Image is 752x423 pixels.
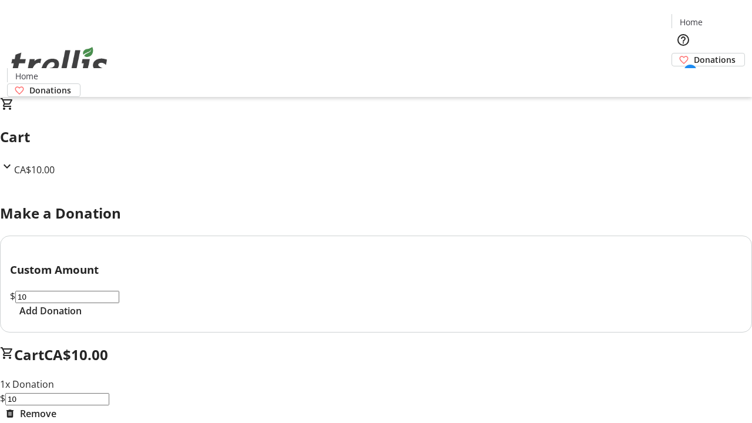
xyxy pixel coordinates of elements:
a: Donations [7,83,80,97]
a: Home [8,70,45,82]
a: Home [672,16,710,28]
span: Donations [29,84,71,96]
button: Add Donation [10,304,91,318]
span: Donations [694,53,736,66]
span: Remove [20,407,56,421]
span: Home [680,16,703,28]
span: CA$10.00 [14,163,55,176]
span: Home [15,70,38,82]
input: Donation Amount [15,291,119,303]
span: CA$10.00 [44,345,108,364]
button: Help [672,28,695,52]
a: Donations [672,53,745,66]
h3: Custom Amount [10,261,742,278]
span: $ [10,290,15,303]
input: Donation Amount [5,393,109,405]
img: Orient E2E Organization q9zma5UAMd's Logo [7,34,112,93]
span: Add Donation [19,304,82,318]
button: Cart [672,66,695,90]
